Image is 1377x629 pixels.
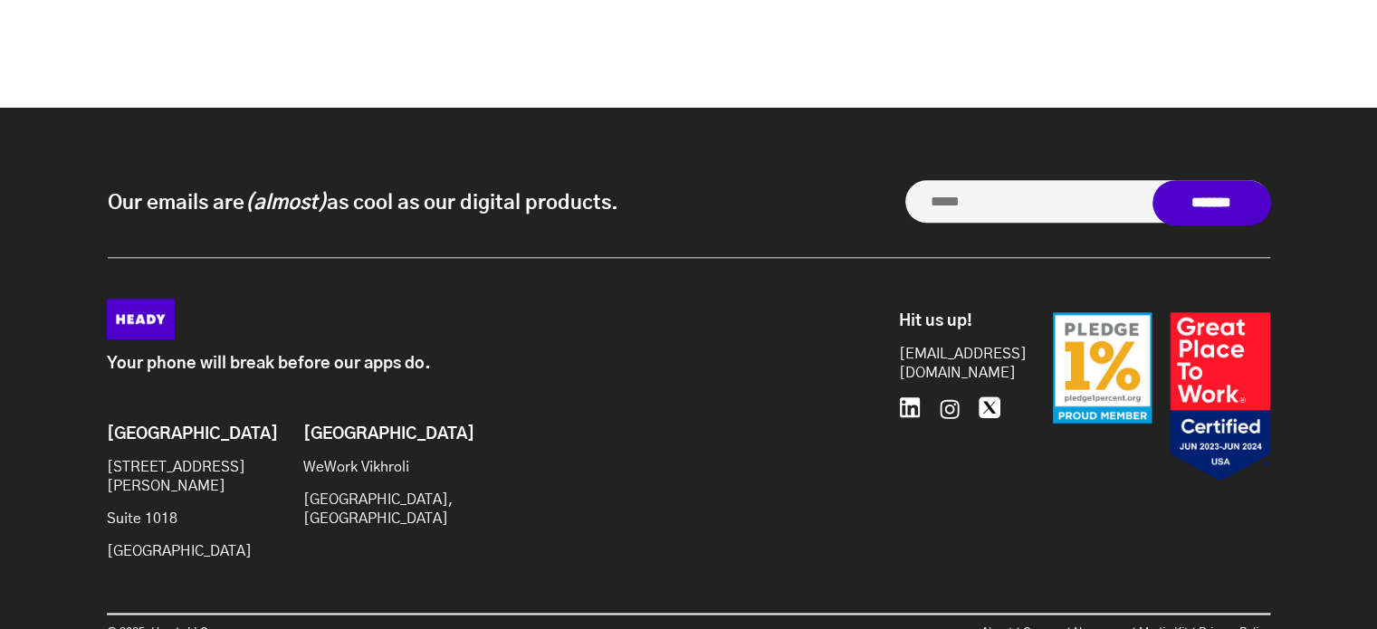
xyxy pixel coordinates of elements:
[899,312,1008,332] h6: Hit us up!
[107,510,253,529] p: Suite 1018
[107,458,253,496] p: [STREET_ADDRESS][PERSON_NAME]
[244,193,327,213] i: (almost)
[899,345,1008,383] a: [EMAIL_ADDRESS][DOMAIN_NAME]
[107,355,818,374] p: Your phone will break before our apps do.
[107,299,175,339] img: Heady_Logo_Web-01 (1)
[303,458,450,477] p: WeWork Vikhroli
[1053,312,1270,481] img: Badges-24
[107,542,253,561] p: [GEOGRAPHIC_DATA]
[303,491,450,529] p: [GEOGRAPHIC_DATA], [GEOGRAPHIC_DATA]
[108,189,618,216] p: Our emails are as cool as our digital products.
[107,425,253,445] h6: [GEOGRAPHIC_DATA]
[303,425,450,445] h6: [GEOGRAPHIC_DATA]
